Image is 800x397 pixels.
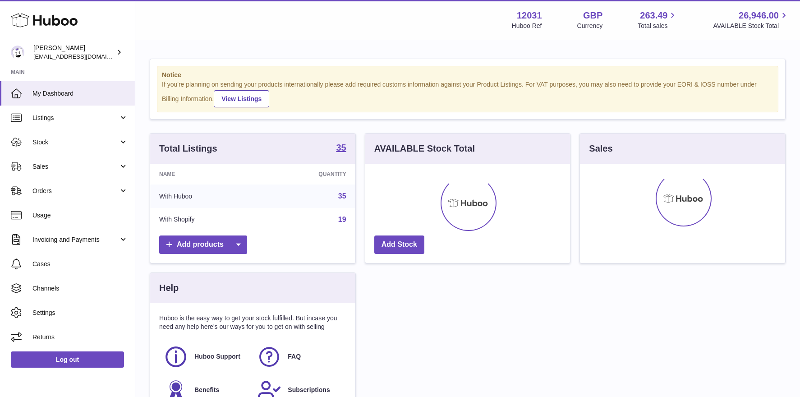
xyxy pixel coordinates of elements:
td: With Shopify [150,208,261,231]
a: Log out [11,351,124,368]
span: Listings [32,114,119,122]
a: Add products [159,235,247,254]
a: 35 [338,192,346,200]
span: [EMAIL_ADDRESS][DOMAIN_NAME] [33,53,133,60]
th: Name [150,164,261,185]
h3: Total Listings [159,143,217,155]
a: 263.49 Total sales [638,9,678,30]
a: View Listings [214,90,269,107]
span: AVAILABLE Stock Total [713,22,789,30]
td: With Huboo [150,185,261,208]
span: Orders [32,187,119,195]
span: Cases [32,260,128,268]
a: 26,946.00 AVAILABLE Stock Total [713,9,789,30]
span: Subscriptions [288,386,330,394]
a: 35 [336,143,346,154]
span: FAQ [288,352,301,361]
div: Huboo Ref [512,22,542,30]
a: Huboo Support [164,345,248,369]
h3: Sales [589,143,612,155]
span: 26,946.00 [739,9,779,22]
th: Quantity [261,164,355,185]
div: Currency [577,22,603,30]
div: If you're planning on sending your products internationally please add required customs informati... [162,80,773,107]
strong: Notice [162,71,773,79]
span: Usage [32,211,128,220]
span: Returns [32,333,128,342]
p: Huboo is the easy way to get your stock fulfilled. But incase you need any help here's our ways f... [159,314,346,331]
span: Settings [32,309,128,317]
a: FAQ [257,345,341,369]
strong: 12031 [517,9,542,22]
h3: AVAILABLE Stock Total [374,143,475,155]
span: Channels [32,284,128,293]
h3: Help [159,282,179,294]
span: Stock [32,138,119,147]
div: [PERSON_NAME] [33,44,115,61]
strong: GBP [583,9,602,22]
span: Invoicing and Payments [32,235,119,244]
span: My Dashboard [32,89,128,98]
img: admin@makewellforyou.com [11,46,24,59]
span: 263.49 [640,9,667,22]
span: Huboo Support [194,352,240,361]
a: 19 [338,216,346,223]
strong: 35 [336,143,346,152]
a: Add Stock [374,235,424,254]
span: Sales [32,162,119,171]
span: Total sales [638,22,678,30]
span: Benefits [194,386,219,394]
